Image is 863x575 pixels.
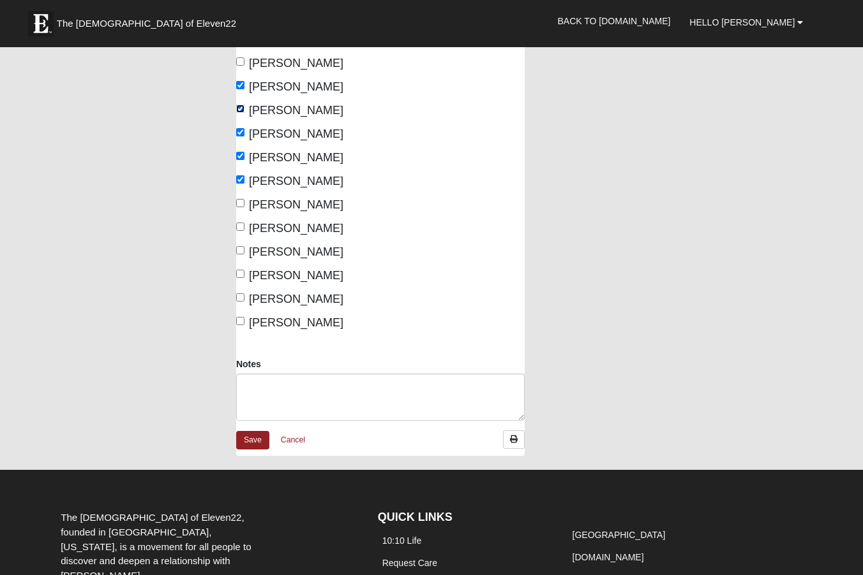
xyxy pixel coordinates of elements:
[198,560,268,571] span: HTML Size: 98 KB
[503,430,525,449] a: Print Attendance Roster
[236,431,269,449] a: Save
[236,358,261,370] label: Notes
[249,198,343,211] span: [PERSON_NAME]
[236,317,244,325] input: [PERSON_NAME]
[249,57,343,69] span: [PERSON_NAME]
[249,175,343,187] span: [PERSON_NAME]
[382,535,422,546] a: 10:10 Life
[273,430,313,450] a: Cancel
[689,17,795,27] span: Hello [PERSON_NAME]
[249,127,343,140] span: [PERSON_NAME]
[236,81,244,89] input: [PERSON_NAME]
[12,561,91,570] a: Page Load Time: 0.29s
[249,222,343,235] span: [PERSON_NAME]
[249,245,343,258] span: [PERSON_NAME]
[236,152,244,160] input: [PERSON_NAME]
[28,11,54,36] img: Eleven22 logo
[249,293,343,305] span: [PERSON_NAME]
[236,293,244,302] input: [PERSON_NAME]
[278,558,285,571] a: Web cache enabled
[236,222,244,231] input: [PERSON_NAME]
[249,269,343,282] span: [PERSON_NAME]
[236,57,244,66] input: [PERSON_NAME]
[832,553,855,571] a: Page Properties (Alt+P)
[249,104,343,117] span: [PERSON_NAME]
[249,151,343,164] span: [PERSON_NAME]
[548,5,680,37] a: Back to [DOMAIN_NAME]
[680,6,813,38] a: Hello [PERSON_NAME]
[249,316,343,329] span: [PERSON_NAME]
[104,560,188,571] span: ViewState Size: 15 KB
[236,128,244,136] input: [PERSON_NAME]
[236,199,244,207] input: [PERSON_NAME]
[236,270,244,278] input: [PERSON_NAME]
[236,105,244,113] input: [PERSON_NAME]
[378,511,549,525] h4: QUICK LINKS
[236,246,244,254] input: [PERSON_NAME]
[22,4,277,36] a: The [DEMOGRAPHIC_DATA] of Eleven22
[236,175,244,184] input: [PERSON_NAME]
[57,17,236,30] span: The [DEMOGRAPHIC_DATA] of Eleven22
[573,530,666,540] a: [GEOGRAPHIC_DATA]
[249,80,343,93] span: [PERSON_NAME]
